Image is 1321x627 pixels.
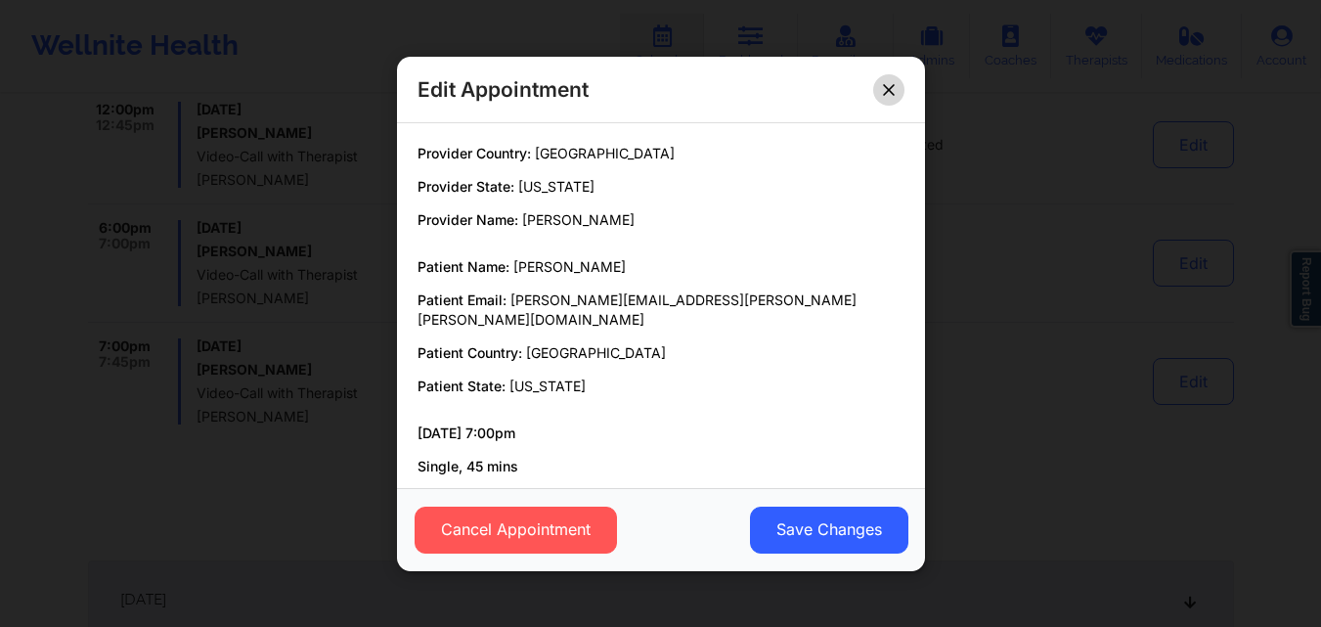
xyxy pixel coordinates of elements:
span: [US_STATE] [518,178,594,195]
p: Patient State: [418,377,904,396]
button: Cancel Appointment [414,506,616,553]
span: [US_STATE] [509,378,586,394]
h2: Edit Appointment [418,76,589,103]
p: Single, 45 mins [418,457,904,476]
span: [PERSON_NAME][EMAIL_ADDRESS][PERSON_NAME][PERSON_NAME][DOMAIN_NAME] [418,291,857,328]
p: Patient Name: [418,257,904,277]
p: Provider Name: [418,210,904,230]
p: Patient Country: [418,343,904,363]
button: Save Changes [749,506,907,553]
p: Provider State: [418,177,904,197]
p: Patient Email: [418,291,904,330]
span: [PERSON_NAME] [513,258,626,275]
p: Provider Country: [418,144,904,163]
p: [DATE] 7:00pm [418,424,904,443]
span: [GEOGRAPHIC_DATA] [535,145,675,161]
span: [GEOGRAPHIC_DATA] [526,344,666,361]
span: [PERSON_NAME] [522,211,635,228]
